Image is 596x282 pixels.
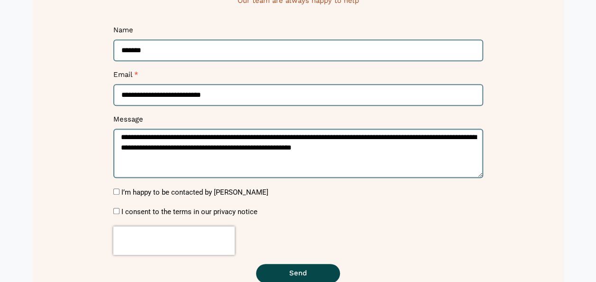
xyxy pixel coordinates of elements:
[121,207,257,216] label: I consent to the terms in our privacy notice
[113,26,133,39] label: Name
[113,115,143,129] label: Message
[289,270,307,277] span: Send
[113,226,235,255] iframe: reCAPTCHA
[113,70,138,84] label: Email
[121,188,268,197] label: I’m happy to be contacted by [PERSON_NAME]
